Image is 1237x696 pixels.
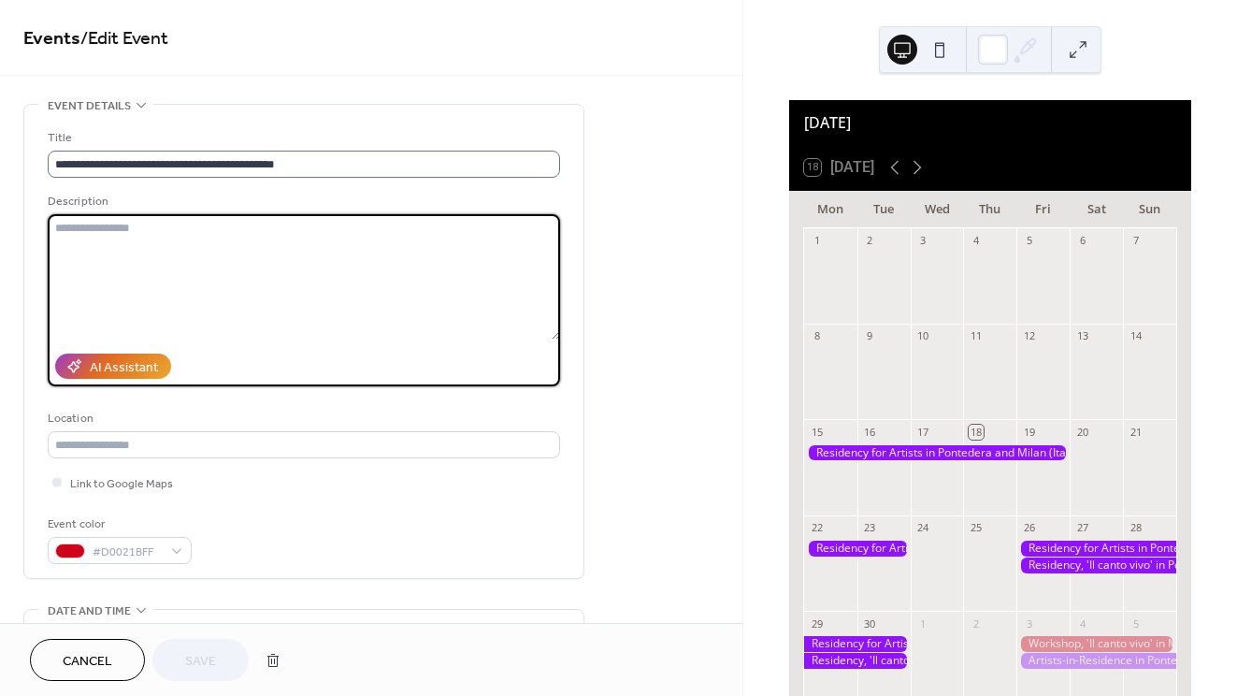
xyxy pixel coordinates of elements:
[969,234,983,248] div: 4
[916,521,930,535] div: 24
[863,329,877,343] div: 9
[1129,425,1143,439] div: 21
[1022,234,1036,248] div: 5
[804,191,857,228] div: Mon
[963,191,1016,228] div: Thu
[48,192,556,211] div: Description
[804,653,911,669] div: Residency, 'Il canto vivo' in Pontedera (Italy)
[30,639,145,681] button: Cancel
[804,636,911,652] div: Residency for Artists in Pontedera and Milan (Italy)
[863,521,877,535] div: 23
[810,616,824,631] div: 29
[810,234,824,248] div: 1
[804,541,911,557] div: Residency for Artists in Pontedera and Milan (Italy)
[23,21,80,57] a: Events
[810,425,824,439] div: 15
[1022,521,1036,535] div: 26
[1022,616,1036,631] div: 3
[48,515,188,534] div: Event color
[969,329,983,343] div: 11
[1075,234,1089,248] div: 6
[48,128,556,148] div: Title
[916,329,930,343] div: 10
[911,191,964,228] div: Wed
[1075,616,1089,631] div: 4
[1016,636,1176,652] div: Workshop, 'Il canto vivo' in Milan (Italy)
[1070,191,1123,228] div: Sat
[969,425,983,439] div: 18
[789,100,1191,145] div: [DATE]
[916,234,930,248] div: 3
[1022,329,1036,343] div: 12
[1129,616,1143,631] div: 5
[48,409,556,428] div: Location
[93,543,162,562] span: #D0021BFF
[863,234,877,248] div: 2
[70,474,173,494] span: Link to Google Maps
[1129,329,1143,343] div: 14
[810,329,824,343] div: 8
[1016,653,1176,669] div: Artists-in-Residence in Pontedera and Milan (Italy)
[916,616,930,631] div: 1
[857,191,911,228] div: Tue
[80,21,168,57] span: / Edit Event
[1016,541,1176,557] div: Residency for Artists in Pontedera and Milan (Italy)
[48,96,131,116] span: Event details
[1129,234,1143,248] div: 7
[1075,329,1089,343] div: 13
[48,602,131,621] span: Date and time
[916,425,930,439] div: 17
[1075,425,1089,439] div: 20
[863,616,877,631] div: 30
[55,354,171,379] button: AI Assistant
[863,425,877,439] div: 16
[1016,558,1176,573] div: Residency, 'Il canto vivo' in Pontedera (Italy)
[1016,191,1070,228] div: Fri
[810,521,824,535] div: 22
[1022,425,1036,439] div: 19
[90,358,158,378] div: AI Assistant
[1075,521,1089,535] div: 27
[1123,191,1176,228] div: Sun
[969,616,983,631] div: 2
[1129,521,1143,535] div: 28
[63,652,112,672] span: Cancel
[804,445,1070,461] div: Residency for Artists in Pontedera and Milan (Italy)
[969,521,983,535] div: 25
